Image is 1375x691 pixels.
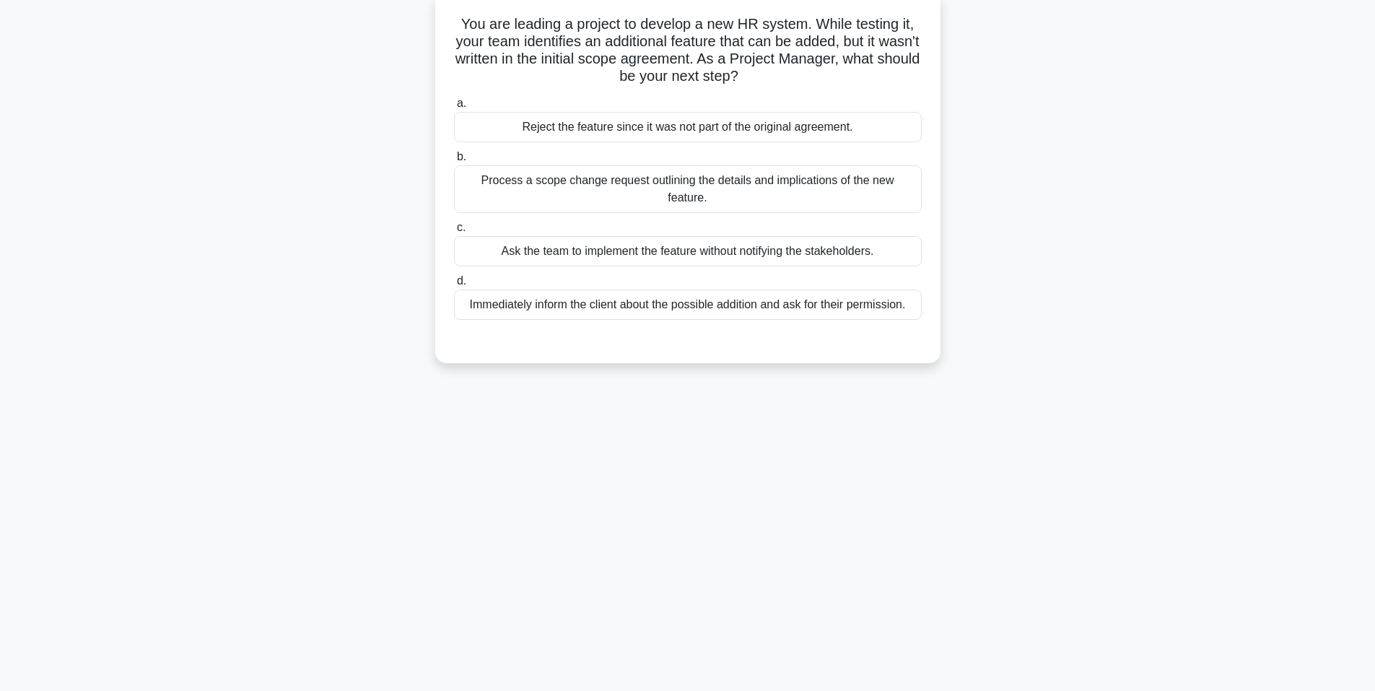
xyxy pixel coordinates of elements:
[457,150,466,162] span: b.
[457,97,466,109] span: a.
[457,274,466,287] span: d.
[454,112,922,142] div: Reject the feature since it was not part of the original agreement.
[453,15,923,86] h5: You are leading a project to develop a new HR system. While testing it, your team identifies an a...
[457,221,466,233] span: c.
[454,236,922,266] div: Ask the team to implement the feature without notifying the stakeholders.
[454,290,922,320] div: Immediately inform the client about the possible addition and ask for their permission.
[454,165,922,213] div: Process a scope change request outlining the details and implications of the new feature.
